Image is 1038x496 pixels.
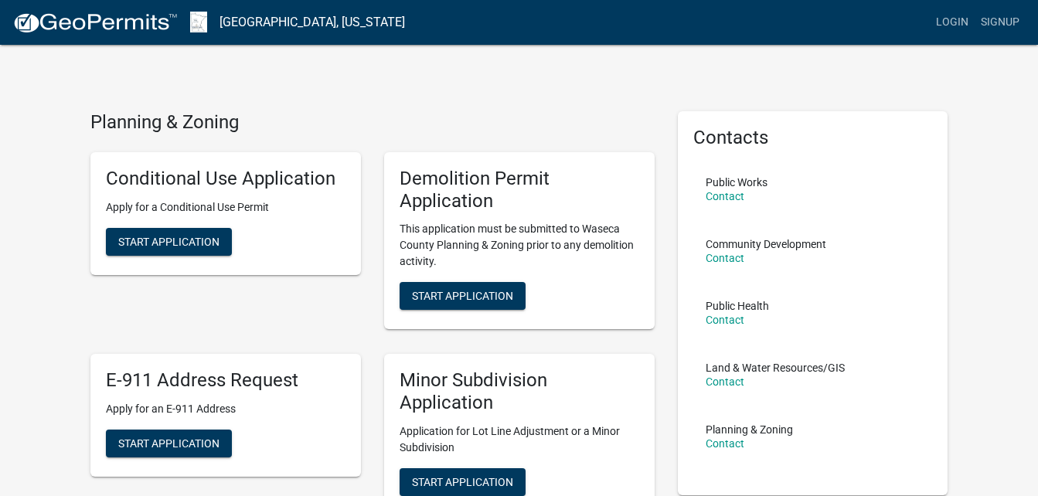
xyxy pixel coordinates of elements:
span: Start Application [412,290,513,302]
h5: E-911 Address Request [106,369,345,392]
p: Apply for an E-911 Address [106,401,345,417]
button: Start Application [106,228,232,256]
a: Contact [706,314,744,326]
span: Start Application [118,437,220,450]
a: [GEOGRAPHIC_DATA], [US_STATE] [220,9,405,36]
p: Apply for a Conditional Use Permit [106,199,345,216]
a: Contact [706,437,744,450]
p: Public Works [706,177,767,188]
a: Signup [975,8,1026,37]
a: Contact [706,252,744,264]
p: Land & Water Resources/GIS [706,362,845,373]
h5: Demolition Permit Application [400,168,639,212]
button: Start Application [106,430,232,457]
a: Login [930,8,975,37]
h5: Conditional Use Application [106,168,345,190]
button: Start Application [400,468,526,496]
p: Public Health [706,301,769,311]
h5: Contacts [693,127,933,149]
button: Start Application [400,282,526,310]
span: Start Application [118,235,220,247]
p: Application for Lot Line Adjustment or a Minor Subdivision [400,423,639,456]
p: This application must be submitted to Waseca County Planning & Zoning prior to any demolition act... [400,221,639,270]
h4: Planning & Zoning [90,111,655,134]
p: Community Development [706,239,826,250]
a: Contact [706,190,744,202]
span: Start Application [412,475,513,488]
p: Planning & Zoning [706,424,793,435]
img: Waseca County, Minnesota [190,12,207,32]
a: Contact [706,375,744,388]
h5: Minor Subdivision Application [400,369,639,414]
